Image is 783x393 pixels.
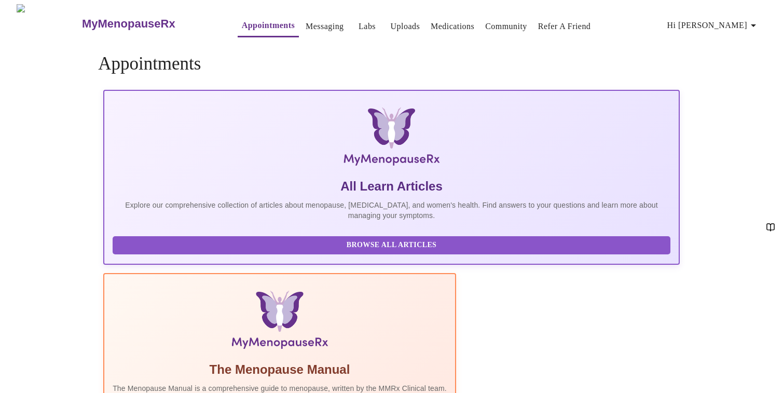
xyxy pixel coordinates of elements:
h3: MyMenopauseRx [82,17,175,31]
h5: The Menopause Manual [113,361,447,378]
a: Refer a Friend [538,19,591,34]
button: Browse All Articles [113,236,670,254]
button: Refer a Friend [534,16,595,37]
a: Labs [359,19,376,34]
button: Uploads [387,16,424,37]
a: Browse All Articles [113,240,673,249]
button: Appointments [238,15,299,37]
a: Medications [431,19,474,34]
span: Hi [PERSON_NAME] [667,18,760,33]
a: Appointments [242,18,295,33]
button: Community [481,16,531,37]
a: Community [485,19,527,34]
button: Labs [351,16,384,37]
a: MyMenopauseRx [80,6,216,42]
button: Medications [427,16,478,37]
a: Uploads [391,19,420,34]
span: Browse All Articles [123,239,660,252]
img: MyMenopauseRx Logo [17,4,80,43]
h5: All Learn Articles [113,178,670,195]
button: Hi [PERSON_NAME] [663,15,764,36]
p: Explore our comprehensive collection of articles about menopause, [MEDICAL_DATA], and women's hea... [113,200,670,221]
h4: Appointments [98,53,685,74]
a: Messaging [306,19,344,34]
button: Messaging [301,16,348,37]
img: Menopause Manual [166,291,393,353]
img: MyMenopauseRx Logo [199,107,584,170]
